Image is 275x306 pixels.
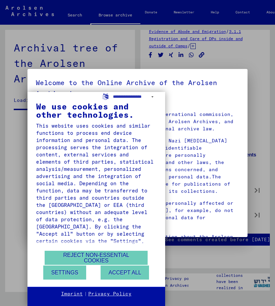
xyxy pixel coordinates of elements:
[36,122,157,281] div: This website uses cookies and similar functions to process end device information and personal da...
[88,291,131,297] a: Privacy Policy
[45,251,148,265] button: Reject non-essential cookies
[61,291,83,297] a: Imprint
[43,266,86,280] button: Settings
[36,102,157,119] div: We use cookies and other technologies.
[101,266,149,280] button: Accept all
